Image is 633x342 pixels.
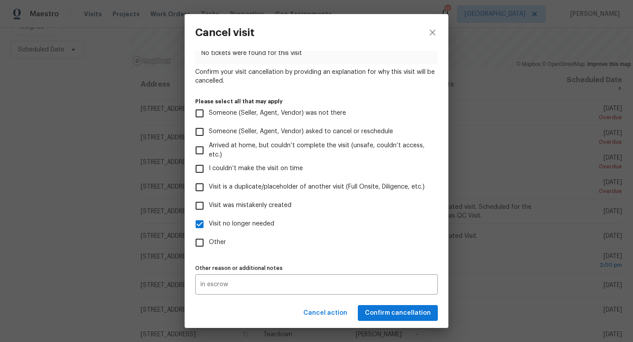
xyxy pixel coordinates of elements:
span: Someone (Seller, Agent, Vendor) asked to cancel or reschedule [209,127,393,136]
h3: Cancel visit [195,26,255,39]
span: No tickets were found for this visit [201,49,431,58]
span: Cancel action [303,308,347,319]
span: Someone (Seller, Agent, Vendor) was not there [209,109,346,118]
label: Please select all that may apply [195,99,438,104]
span: Arrived at home, but couldn’t complete the visit (unsafe, couldn’t access, etc.) [209,141,431,160]
button: close [417,14,448,51]
span: I couldn’t make the visit on time [209,164,303,173]
span: Visit was mistakenly created [209,201,291,210]
span: Confirm your visit cancellation by providing an explanation for why this visit will be cancelled. [195,68,438,85]
label: Other reason or additional notes [195,266,438,271]
button: Cancel action [300,305,351,321]
span: Visit no longer needed [209,219,274,229]
button: Confirm cancellation [358,305,438,321]
span: Confirm cancellation [365,308,431,319]
span: Visit is a duplicate/placeholder of another visit (Full Onsite, Diligence, etc.) [209,182,425,192]
span: Other [209,238,226,247]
